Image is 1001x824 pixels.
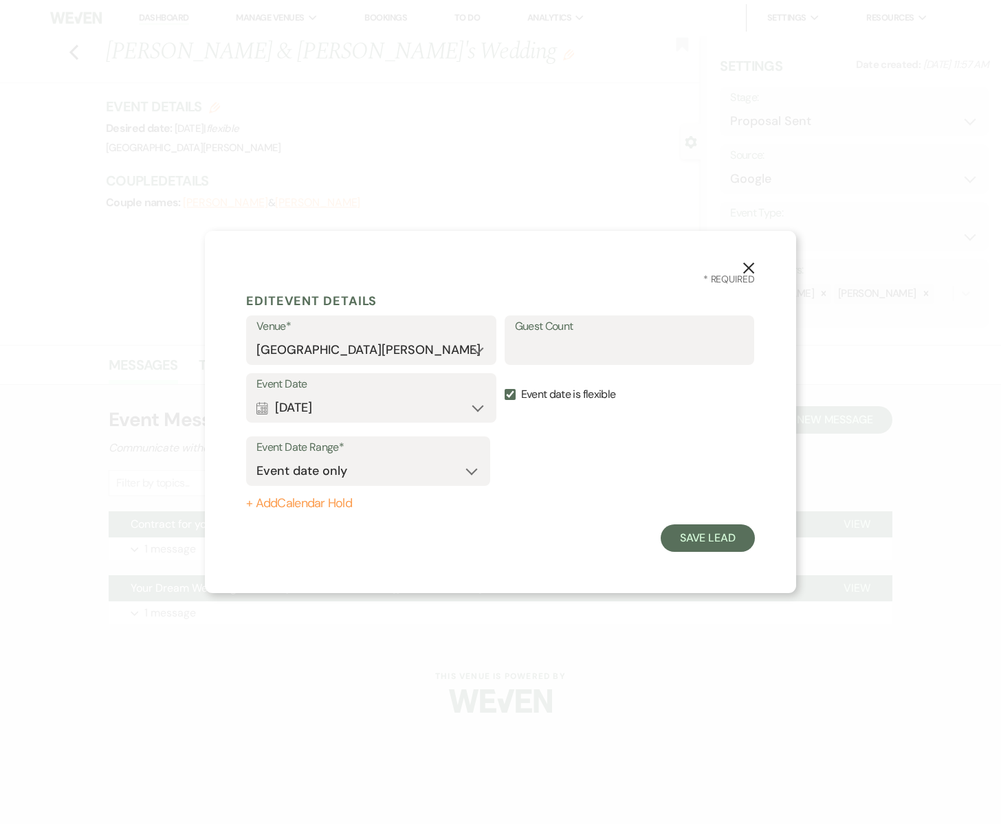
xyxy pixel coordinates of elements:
[256,438,480,458] label: Event Date Range*
[661,524,755,552] button: Save Lead
[246,272,755,287] h3: * Required
[515,317,745,337] label: Guest Count
[246,291,755,311] h5: Edit Event Details
[256,375,486,394] label: Event Date
[256,317,486,337] label: Venue*
[256,394,486,421] button: [DATE]
[505,373,755,416] label: Event date is flexible
[505,389,516,400] input: Event date is flexible
[246,497,490,511] button: + AddCalendar Hold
